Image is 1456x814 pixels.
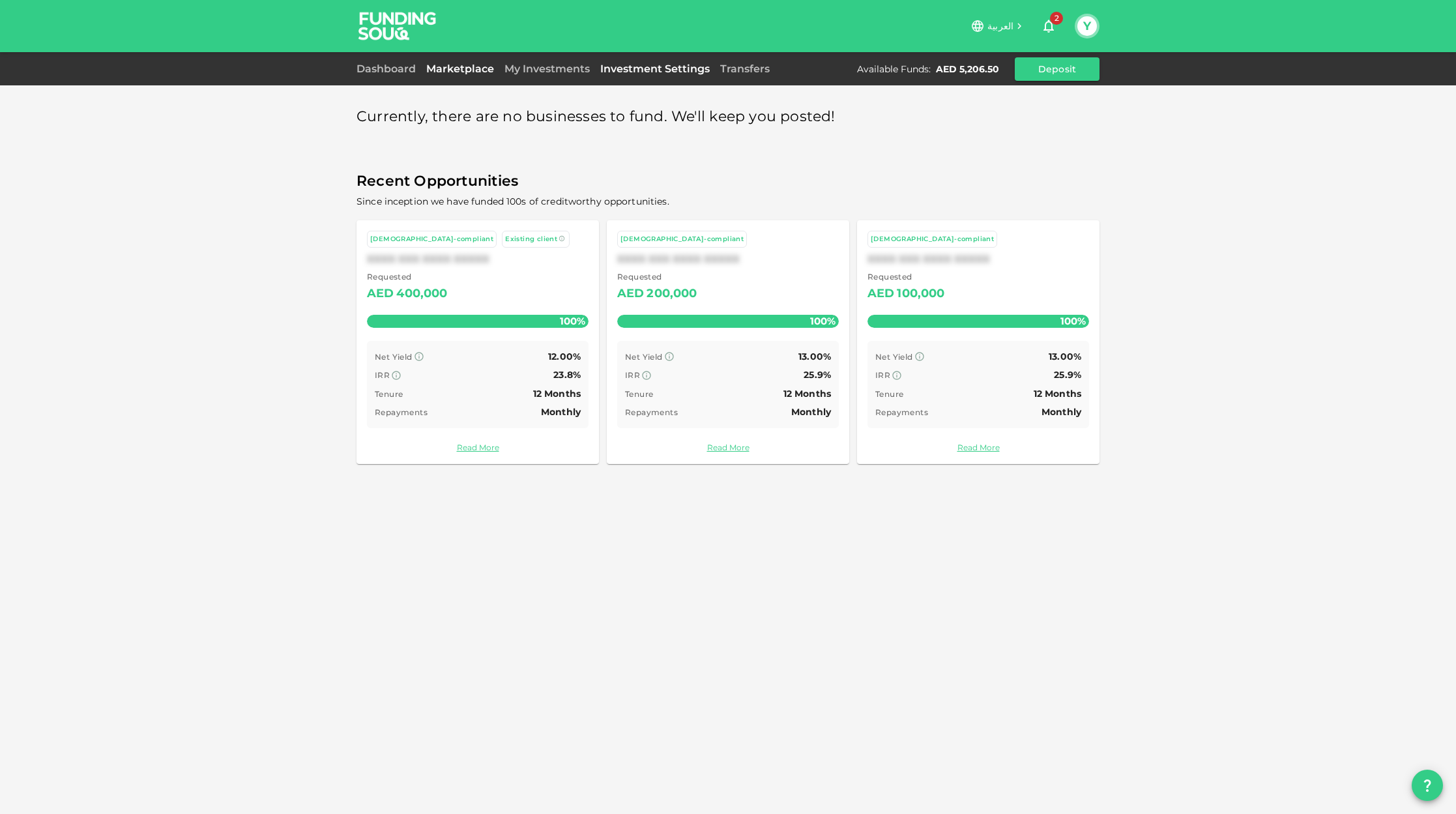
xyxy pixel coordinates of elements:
[867,270,945,283] span: Requested
[798,351,831,362] span: 13.00%
[871,234,994,245] div: [DEMOGRAPHIC_DATA]-compliant
[617,283,644,304] div: AED
[499,63,595,75] a: My Investments
[783,388,831,400] span: 12 Months
[625,389,653,399] span: Tenure
[875,389,903,399] span: Tenure
[897,283,944,304] div: 100,000
[617,270,697,283] span: Requested
[875,370,890,380] span: IRR
[867,441,1089,454] a: Read More
[1041,406,1081,418] span: Monthly
[533,388,581,400] span: 12 Months
[807,312,839,330] span: 100%
[1050,12,1063,25] span: 2
[625,370,640,380] span: IRR
[357,220,599,464] a: [DEMOGRAPHIC_DATA]-compliant Existing clientXXXX XXX XXXX XXXXX Requested AED400,000100% Net Yiel...
[936,63,999,76] div: AED 5,206.50
[804,369,831,381] span: 25.9%
[375,370,390,380] span: IRR
[1054,369,1081,381] span: 25.9%
[367,270,448,283] span: Requested
[357,196,669,207] span: Since inception we have funded 100s of creditworthy opportunities.
[1036,13,1062,39] button: 2
[625,352,663,362] span: Net Yield
[421,63,499,75] a: Marketplace
[987,20,1013,32] span: العربية
[867,283,894,304] div: AED
[367,283,394,304] div: AED
[1049,351,1081,362] span: 13.00%
[370,234,493,245] div: [DEMOGRAPHIC_DATA]-compliant
[357,104,836,130] span: Currently, there are no businesses to fund. We'll keep you posted!
[357,169,1099,194] span: Recent Opportunities
[396,283,447,304] div: 400,000
[367,253,589,265] div: XXXX XXX XXXX XXXXX
[1034,388,1081,400] span: 12 Months
[1077,16,1097,36] button: Y
[375,407,428,417] span: Repayments
[857,63,931,76] div: Available Funds :
[875,352,913,362] span: Net Yield
[1015,57,1099,81] button: Deposit
[1057,312,1089,330] span: 100%
[553,369,581,381] span: 23.8%
[1412,770,1443,801] button: question
[595,63,715,75] a: Investment Settings
[875,407,928,417] span: Repayments
[625,407,678,417] span: Repayments
[548,351,581,362] span: 12.00%
[617,253,839,265] div: XXXX XXX XXXX XXXXX
[367,441,589,454] a: Read More
[620,234,744,245] div: [DEMOGRAPHIC_DATA]-compliant
[375,352,413,362] span: Net Yield
[557,312,589,330] span: 100%
[867,253,1089,265] div: XXXX XXX XXXX XXXXX
[791,406,831,418] span: Monthly
[647,283,697,304] div: 200,000
[541,406,581,418] span: Monthly
[715,63,775,75] a: Transfers
[617,441,839,454] a: Read More
[357,63,421,75] a: Dashboard
[375,389,403,399] span: Tenure
[607,220,849,464] a: [DEMOGRAPHIC_DATA]-compliantXXXX XXX XXXX XXXXX Requested AED200,000100% Net Yield 13.00% IRR 25....
[505,235,557,243] span: Existing client
[857,220,1099,464] a: [DEMOGRAPHIC_DATA]-compliantXXXX XXX XXXX XXXXX Requested AED100,000100% Net Yield 13.00% IRR 25....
